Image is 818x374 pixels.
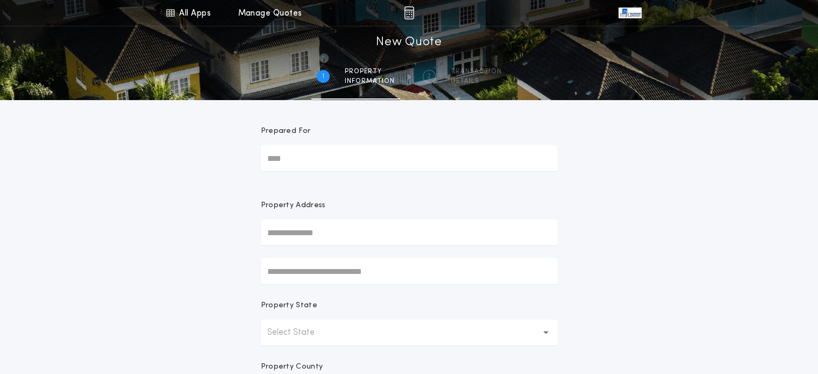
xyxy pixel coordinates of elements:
span: Transaction [451,67,502,76]
p: Select State [267,326,332,339]
img: img [404,6,414,19]
p: Property County [261,362,323,372]
img: vs-icon [618,8,641,18]
button: Select State [261,320,558,345]
span: Property [345,67,395,76]
h2: 2 [427,72,431,81]
p: Property Address [261,200,558,211]
span: details [451,77,502,86]
span: information [345,77,395,86]
input: Prepared For [261,145,558,171]
p: Prepared For [261,126,311,137]
h2: 1 [322,72,324,81]
p: Property State [261,300,317,311]
h1: New Quote [376,34,442,51]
